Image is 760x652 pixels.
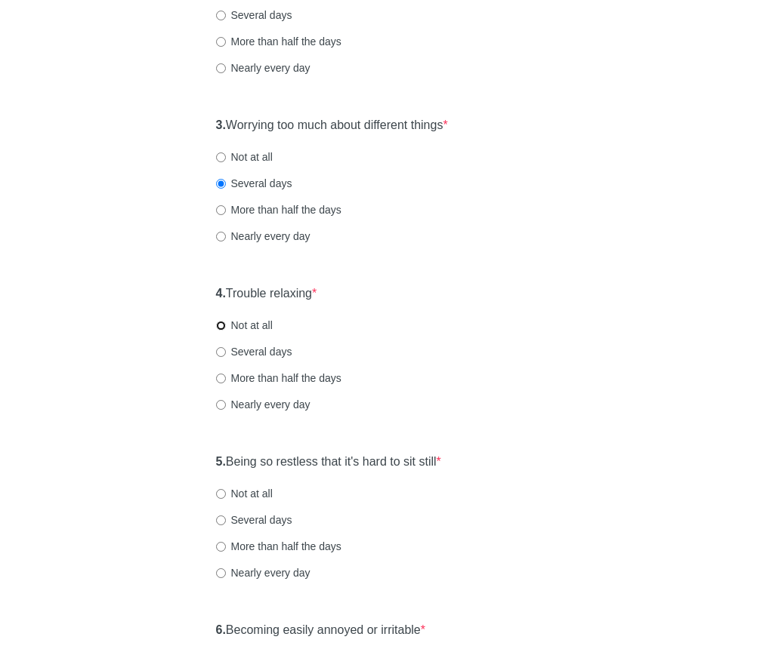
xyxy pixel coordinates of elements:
label: Several days [216,512,292,527]
input: Several days [216,11,226,20]
input: Nearly every day [216,232,226,241]
label: Becoming easily annoyed or irritable [216,622,426,639]
label: More than half the days [216,34,341,49]
label: More than half the days [216,371,341,386]
label: More than half the days [216,539,341,554]
label: Worrying too much about different things [216,117,448,134]
label: Not at all [216,318,273,333]
label: Several days [216,344,292,359]
strong: 4. [216,287,226,300]
input: Not at all [216,489,226,499]
label: More than half the days [216,202,341,217]
input: More than half the days [216,374,226,383]
label: Nearly every day [216,565,310,580]
label: Being so restless that it's hard to sit still [216,454,441,471]
input: Not at all [216,152,226,162]
label: Several days [216,176,292,191]
input: More than half the days [216,205,226,215]
label: Nearly every day [216,60,310,75]
input: Not at all [216,321,226,331]
label: Nearly every day [216,229,310,244]
strong: 3. [216,118,226,131]
label: Not at all [216,149,273,165]
strong: 6. [216,623,226,636]
input: More than half the days [216,542,226,552]
input: Several days [216,515,226,525]
label: Not at all [216,486,273,501]
input: Nearly every day [216,63,226,73]
input: Several days [216,347,226,357]
input: More than half the days [216,37,226,47]
input: Nearly every day [216,568,226,578]
label: Nearly every day [216,397,310,412]
strong: 5. [216,455,226,468]
label: Several days [216,8,292,23]
input: Several days [216,179,226,189]
label: Trouble relaxing [216,285,317,303]
input: Nearly every day [216,400,226,410]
